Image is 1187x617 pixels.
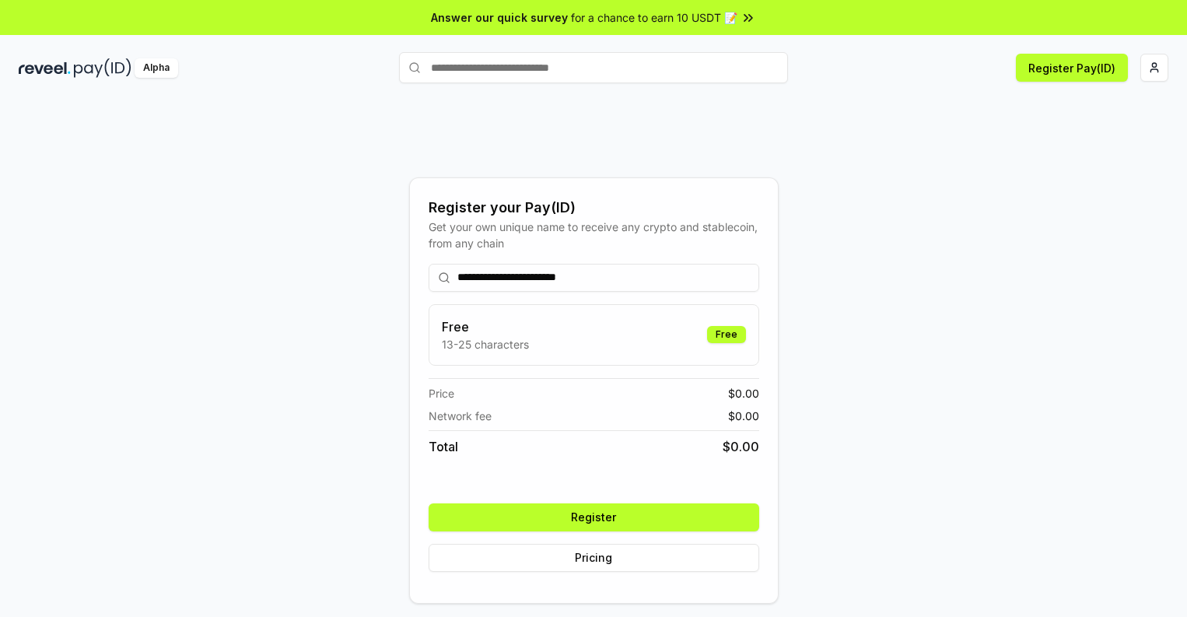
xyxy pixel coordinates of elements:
[429,197,759,219] div: Register your Pay(ID)
[429,408,492,424] span: Network fee
[1016,54,1128,82] button: Register Pay(ID)
[429,544,759,572] button: Pricing
[74,58,131,78] img: pay_id
[723,437,759,456] span: $ 0.00
[728,385,759,401] span: $ 0.00
[442,317,529,336] h3: Free
[707,326,746,343] div: Free
[442,336,529,352] p: 13-25 characters
[135,58,178,78] div: Alpha
[429,437,458,456] span: Total
[728,408,759,424] span: $ 0.00
[429,503,759,531] button: Register
[429,219,759,251] div: Get your own unique name to receive any crypto and stablecoin, from any chain
[429,385,454,401] span: Price
[19,58,71,78] img: reveel_dark
[431,9,568,26] span: Answer our quick survey
[571,9,737,26] span: for a chance to earn 10 USDT 📝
